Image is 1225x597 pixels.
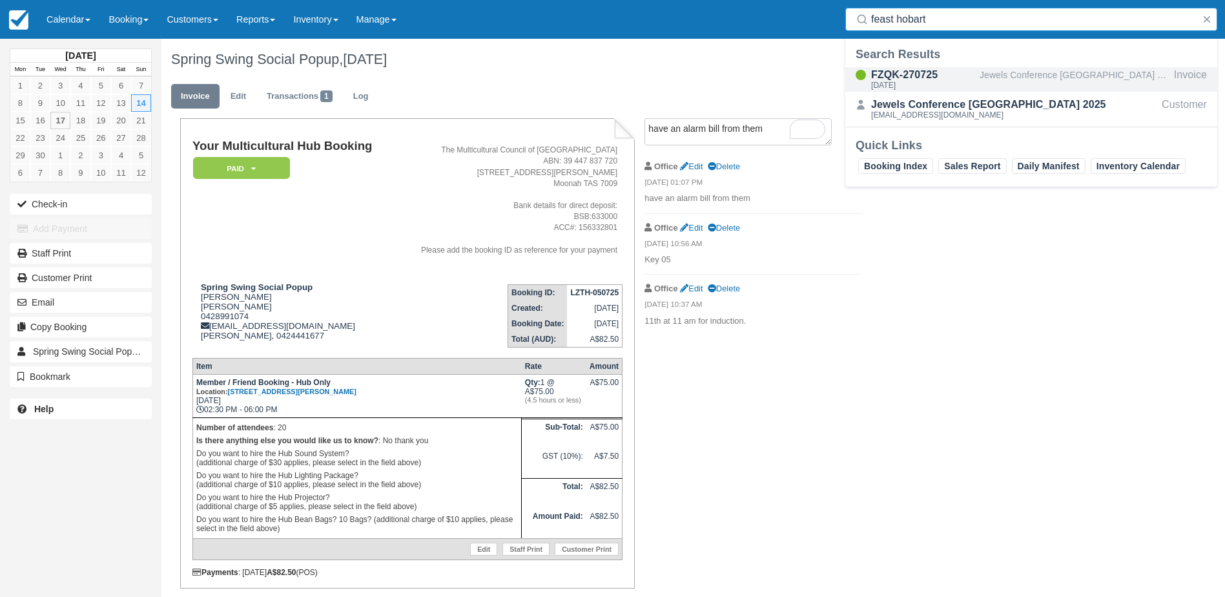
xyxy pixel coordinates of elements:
strong: Office [654,162,678,171]
a: Edit [680,284,703,293]
a: 4 [70,77,90,94]
a: 8 [10,94,30,112]
strong: Member / Friend Booking - Hub Only [196,378,356,396]
a: 20 [111,112,131,129]
a: Log [344,84,378,109]
div: Jewels Conference [GEOGRAPHIC_DATA] 2025 [980,67,1169,92]
th: Tue [30,63,50,77]
th: Total: [522,479,586,508]
th: Thu [70,63,90,77]
a: 18 [70,112,90,129]
a: Edit [221,84,256,109]
a: 5 [131,147,151,164]
b: Help [34,404,54,414]
a: 11 [111,164,131,182]
img: checkfront-main-nav-mini-logo.png [9,10,28,30]
a: 22 [10,129,30,147]
a: 19 [91,112,111,129]
strong: Number of attendees [196,423,273,432]
strong: Office [654,284,678,293]
a: Inventory Calendar [1091,158,1186,174]
td: [DATE] [567,316,622,331]
th: Sun [131,63,151,77]
a: 12 [91,94,111,112]
a: 3 [91,147,111,164]
a: Paid [192,156,285,180]
strong: Qty [525,378,540,387]
th: Total (AUD): [508,331,568,348]
td: 1 @ A$75.00 [522,374,586,417]
div: FZQK-270725 [871,67,974,83]
td: A$82.50 [586,508,623,538]
input: Search ( / ) [871,8,1197,31]
div: A$75.00 [590,378,619,397]
div: Search Results [856,47,1207,62]
p: Do you want to hire the Hub Projector? (additional charge of $5 applies, please select in the fie... [196,491,518,513]
h1: Spring Swing Social Popup, [171,52,1071,67]
div: Customer [1162,97,1207,121]
th: Mon [10,63,30,77]
em: [DATE] 10:37 AM [644,299,862,313]
a: 7 [131,77,151,94]
a: Edit [470,543,497,556]
p: : No thank you [196,434,518,447]
em: Paid [193,157,290,180]
div: Jewels Conference [GEOGRAPHIC_DATA] 2025 [871,97,1106,112]
th: Created: [508,300,568,316]
a: 14 [131,94,151,112]
a: 11 [70,94,90,112]
a: Spring Swing Social Popup 1 [10,341,152,362]
strong: A$82.50 [267,568,296,577]
th: Booking ID: [508,284,568,300]
p: Key 05 [644,254,862,266]
a: Invoice [171,84,220,109]
a: 9 [70,164,90,182]
th: Fri [91,63,111,77]
a: FZQK-270725[DATE]Jewels Conference [GEOGRAPHIC_DATA] 2025Invoice [845,67,1217,92]
p: : 20 [196,421,518,434]
a: 23 [30,129,50,147]
th: Wed [50,63,70,77]
button: Copy Booking [10,317,152,337]
a: 8 [50,164,70,182]
small: Location: [196,388,356,395]
a: Sales Report [938,158,1006,174]
a: Customer Print [10,267,152,288]
td: GST (10%): [522,448,586,478]
a: 10 [50,94,70,112]
a: 12 [131,164,151,182]
div: : [DATE] (POS) [192,568,623,577]
a: 10 [91,164,111,182]
div: Invoice [1174,67,1207,92]
a: Transactions1 [257,84,342,109]
a: 27 [111,129,131,147]
a: Jewels Conference [GEOGRAPHIC_DATA] 2025[EMAIL_ADDRESS][DOMAIN_NAME]Customer [845,97,1217,121]
a: 5 [91,77,111,94]
span: Spring Swing Social Popup [33,346,142,357]
span: 1 [145,346,157,358]
td: [DATE] 02:30 PM - 06:00 PM [192,374,521,417]
a: Delete [708,284,740,293]
th: Item [192,358,521,374]
button: Check-in [10,194,152,215]
button: Bookmark [10,366,152,387]
a: 1 [50,147,70,164]
th: Rate [522,358,586,374]
a: 25 [70,129,90,147]
a: Daily Manifest [1012,158,1086,174]
td: A$82.50 [586,479,623,508]
a: Customer Print [555,543,619,556]
div: Quick Links [856,138,1207,153]
td: A$75.00 [586,419,623,448]
em: [DATE] 10:56 AM [644,238,862,253]
td: A$7.50 [586,448,623,478]
a: Delete [708,223,740,233]
a: 2 [70,147,90,164]
a: 17 [50,112,70,129]
a: 9 [30,94,50,112]
a: 7 [30,164,50,182]
p: have an alarm bill from them [644,193,862,205]
a: 4 [111,147,131,164]
a: 6 [111,77,131,94]
a: Staff Print [502,543,550,556]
